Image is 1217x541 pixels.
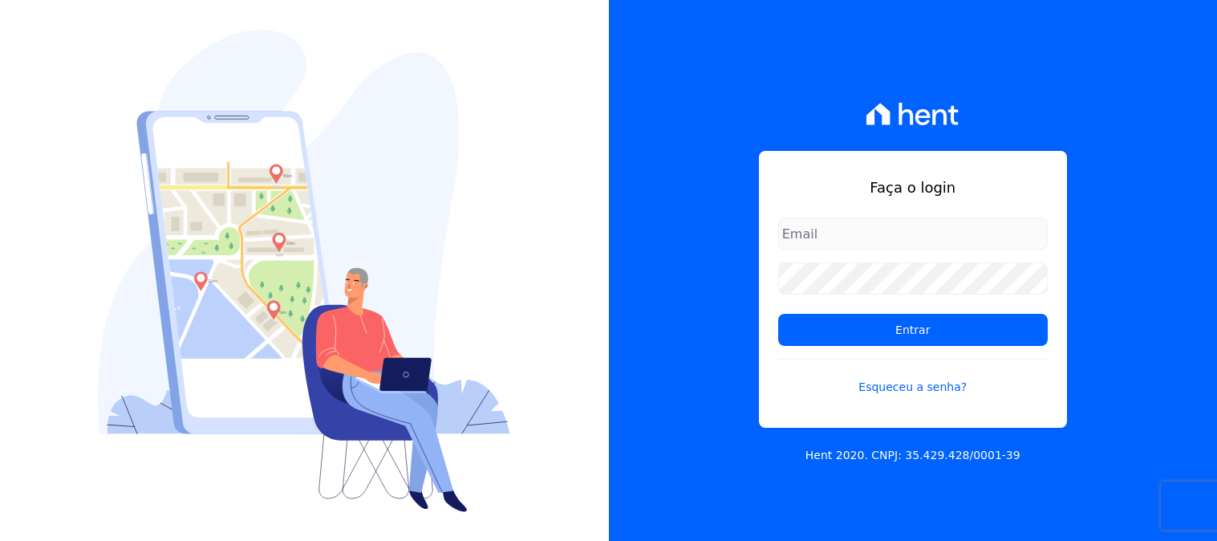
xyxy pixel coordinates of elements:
img: Login [98,30,510,512]
h1: Faça o login [778,177,1048,198]
input: Email [778,218,1048,250]
a: Esqueceu a senha? [778,359,1048,396]
input: Entrar [778,314,1048,346]
p: Hent 2020. CNPJ: 35.429.428/0001-39 [805,447,1020,464]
